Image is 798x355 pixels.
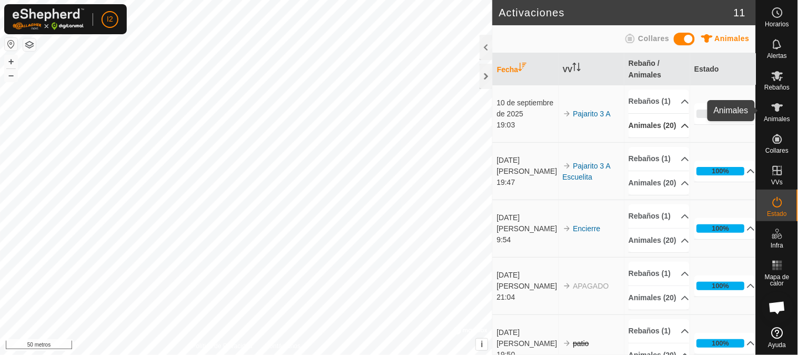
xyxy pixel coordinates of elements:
[712,224,729,232] font: 100%
[497,271,557,290] font: [DATE][PERSON_NAME]
[629,286,690,310] p-accordion-header: Animales (20)
[573,110,611,118] a: Pajarito 3 A
[765,273,790,287] font: Mapa de calor
[629,319,690,343] p-accordion-header: Rebaños (1)
[497,178,515,186] font: 19:47
[694,275,755,297] p-accordion-header: 100%
[694,218,755,239] p-accordion-header: 100%
[629,204,690,228] p-accordion-header: Rebaños (1)
[696,339,745,348] div: 100%
[5,38,17,51] button: Restablecer mapa
[629,293,676,302] font: Animales (20)
[629,59,661,79] font: Rebaño / Animales
[629,147,690,171] p-accordion-header: Rebaños (1)
[497,121,515,129] font: 19:03
[497,328,557,348] font: [DATE][PERSON_NAME]
[762,292,793,323] div: Chat abierto
[563,110,571,118] img: flecha
[497,213,557,233] font: [DATE][PERSON_NAME]
[192,341,252,351] a: Política de Privacidad
[712,339,729,347] font: 100%
[497,235,511,244] font: 9:54
[694,333,755,354] p-accordion-header: 100%
[694,161,755,182] p-accordion-header: 100%
[23,38,36,51] button: Capas del Mapa
[497,156,557,175] font: [DATE][PERSON_NAME]
[572,64,581,73] p-sorticon: Activar para ordenar
[573,224,601,233] a: Encierre
[8,70,14,81] font: –
[629,90,690,113] p-accordion-header: Rebaños (1)
[629,236,676,244] font: Animales (20)
[629,269,671,278] font: Rebaños (1)
[573,282,609,290] font: APAGADO
[771,179,783,186] font: VVs
[712,282,729,290] font: 100%
[629,114,690,137] p-accordion-header: Animales (20)
[694,65,719,73] font: Estado
[563,162,571,170] img: flecha
[563,224,571,233] img: flecha
[629,262,690,285] p-accordion-header: Rebaños (1)
[712,167,729,175] font: 100%
[265,341,300,351] a: Contáctanos
[563,282,571,290] img: flecha
[629,154,671,163] font: Rebaños (1)
[265,342,300,350] font: Contáctanos
[715,34,750,43] font: Animales
[734,7,745,18] font: 11
[476,339,488,350] button: i
[8,56,14,67] font: +
[696,224,745,233] div: 100%
[696,282,745,290] div: 100%
[769,341,786,349] font: Ayuda
[765,21,789,28] font: Horarios
[518,64,527,73] p-sorticon: Activar para ordenar
[764,115,790,123] font: Animales
[5,55,17,68] button: +
[629,179,676,187] font: Animales (20)
[764,84,790,91] font: Rebaños
[767,52,787,60] font: Alertas
[192,342,252,350] font: Política de Privacidad
[765,147,789,154] font: Collares
[694,103,755,124] p-accordion-header: 0%
[696,110,745,118] div: 0%
[756,323,798,352] a: Ayuda
[497,65,518,74] font: Fecha
[499,7,564,18] font: Activaciones
[629,97,671,105] font: Rebaños (1)
[771,242,783,249] font: Infra
[767,210,787,218] font: Estado
[629,212,671,220] font: Rebaños (1)
[497,98,553,118] font: 10 de septiembre de 2025
[629,229,690,252] p-accordion-header: Animales (20)
[563,339,571,348] img: flecha
[573,339,589,348] font: patio
[563,65,573,74] font: VV
[497,293,515,301] font: 21:04
[13,8,84,30] img: Logotipo de Gallagher
[107,15,113,23] font: I2
[5,69,17,82] button: –
[629,171,690,195] p-accordion-header: Animales (20)
[481,340,483,349] font: i
[696,167,745,175] div: 100%
[638,34,669,43] font: Collares
[563,162,611,181] a: Pajarito 3 A Escuelita
[629,327,671,335] font: Rebaños (1)
[629,121,676,130] font: Animales (20)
